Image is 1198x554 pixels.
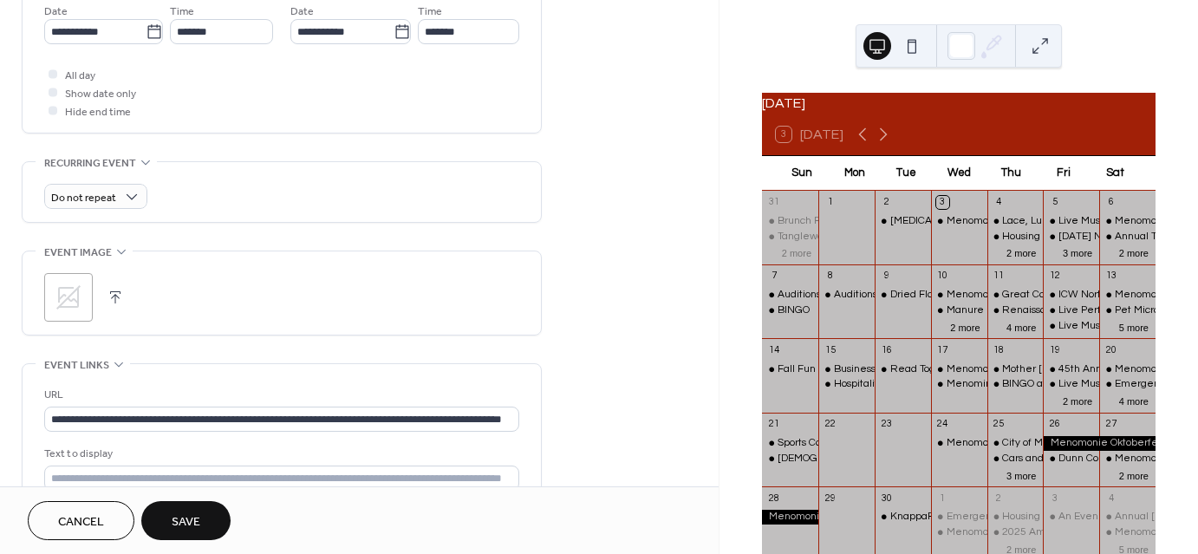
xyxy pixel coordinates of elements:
div: Mother Hubble's Cupboard - Poetry Reading [987,362,1044,377]
div: 8 [824,270,837,283]
div: Pet Microchipping Event [1099,303,1156,318]
div: 28 [767,492,780,505]
div: Housing Clinic [987,230,1044,244]
div: Menomonie [PERSON_NAME] Market [947,362,1126,377]
div: 20 [1104,343,1117,356]
span: Show date only [65,85,136,103]
div: 9 [880,270,893,283]
div: 16 [880,343,893,356]
button: 2 more [999,244,1043,259]
div: Sports Card Show [762,436,818,451]
div: Emergency Preparedness Class for Kids [1099,377,1156,392]
div: Great Community Cookout [987,288,1044,303]
div: 26 [1048,418,1061,431]
div: KnappaPatch Market [875,510,931,525]
div: [MEDICAL_DATA] P.A.C.T. Training [890,214,1052,229]
button: 4 more [1112,393,1156,407]
div: Hospitality Nights with Chef Stacy [818,377,875,392]
div: 17 [936,343,949,356]
div: Manure [DATE] [947,303,1019,318]
div: BINGO [762,303,818,318]
div: Mon [828,156,880,191]
div: 6 [1104,196,1117,209]
div: URL [44,386,516,404]
div: 2025 Amazing Race [987,525,1044,540]
div: 1 [824,196,837,209]
div: 2 [880,196,893,209]
span: Date [44,3,68,21]
div: 27 [1104,418,1117,431]
div: Cars and Caffeine [1002,452,1089,466]
div: Thu [985,156,1037,191]
div: Menomonie Farmer's Market [1099,362,1156,377]
div: 4 [1104,492,1117,505]
span: Date [290,3,314,21]
div: Menomonie Oktoberfest [762,510,818,525]
div: Menomonie Oktoberfest [1043,436,1156,451]
div: Read Together, Rise Together Book Club [875,362,931,377]
div: 45th Annual Punky Manor Challenge of Champions [1043,362,1099,377]
button: 2 more [943,319,986,334]
div: 29 [824,492,837,505]
div: Read Together, Rise Together Book Club [890,362,1084,377]
button: 2 more [1112,467,1156,482]
div: 3 [936,196,949,209]
button: 3 more [999,467,1043,482]
div: [DATE] [762,93,1156,114]
div: 5 [1048,196,1061,209]
div: Business After Hours [818,362,875,377]
button: 5 more [1112,319,1156,334]
span: Hide end time [65,103,131,121]
div: 15 [824,343,837,356]
div: [DEMOGRAPHIC_DATA] 3v3 Basketball Games [778,452,1001,466]
div: 18 [993,343,1006,356]
span: Event image [44,244,112,262]
div: Sun [776,156,828,191]
div: Menomonie [PERSON_NAME] Market [947,525,1126,540]
div: BINGO [778,303,810,318]
div: Live Music: Hap and Hawk [1043,377,1099,392]
div: 19 [1048,343,1061,356]
div: BINGO at the Moose Lodge [987,377,1044,392]
button: 3 more [1056,244,1099,259]
button: Cancel [28,501,134,540]
span: Time [170,3,194,21]
div: Menomin Wailers: Sea Shanty Sing-along [947,377,1143,392]
div: BINGO at the [GEOGRAPHIC_DATA] [1002,377,1174,392]
div: Great Community Cookout [1002,288,1127,303]
div: Business After Hours [834,362,932,377]
div: Hospitality Nights with Chef [PERSON_NAME] [834,377,1051,392]
div: City of Menomonie Hazardous Waste Event [987,436,1044,451]
div: 2025 Amazing Race [1002,525,1100,540]
div: Text to display [44,445,516,463]
div: St. Joseph's Church 3v3 Basketball Games [762,452,818,466]
div: An Evening With William Kent Krueger [1043,510,1099,525]
div: Friday Night Lights Fun Show [1043,230,1099,244]
div: Dunn County Hazardous Waste Event [1043,452,1099,466]
div: 7 [767,270,780,283]
div: Dried Floral Hanging Workshop [875,288,931,303]
div: ; [44,273,93,322]
div: 14 [767,343,780,356]
div: 11 [993,270,1006,283]
div: Live Performance: Rosa and Blanca [1043,303,1099,318]
div: Menomonie Farmer's Market [1099,452,1156,466]
div: Menomonie [PERSON_NAME] Market [947,288,1126,303]
div: Menomonie Farmer's Market [1099,288,1156,303]
span: All day [65,67,95,85]
div: Auditions for White Christmas [778,288,917,303]
span: Recurring event [44,154,136,173]
button: 4 more [999,319,1043,334]
div: Dried Floral Hanging Workshop [890,288,1037,303]
div: 4 [993,196,1006,209]
div: 2 [993,492,1006,505]
div: Menomonie [PERSON_NAME] Market [947,436,1126,451]
span: Event links [44,356,109,375]
div: Tanglewood Dart Tournament [778,230,916,244]
div: Lace, Lumber, and Legacy: A Menomonie Mansions and Afternoon Tea Tour [987,214,1044,229]
div: Live Music: [PERSON_NAME] [1058,319,1196,334]
div: Menomonie Farmer's Market [1099,214,1156,229]
button: 2 more [1056,393,1099,407]
div: Annual Thrift and Plant Sale [1099,230,1156,244]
